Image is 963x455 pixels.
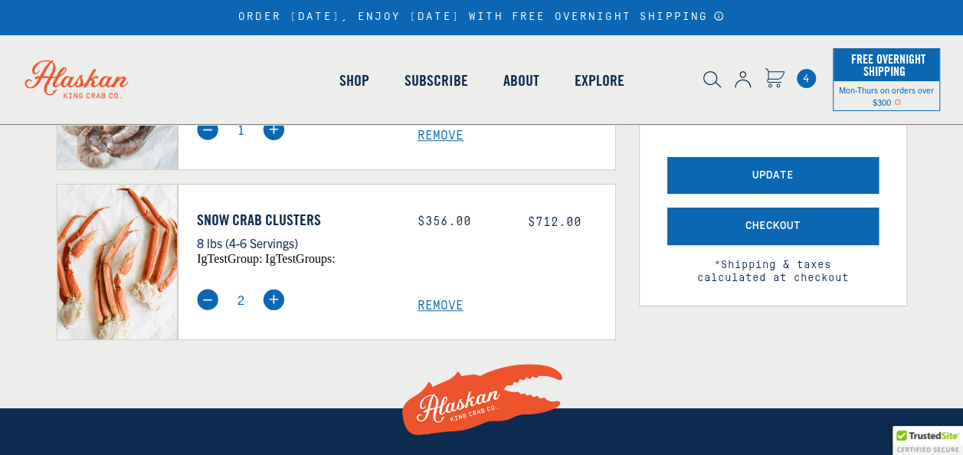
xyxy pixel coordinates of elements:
[745,220,801,233] span: Checkout
[265,252,335,265] span: igTestGroups:
[735,71,751,88] img: account
[418,129,615,143] a: Remove
[322,37,387,124] a: Shop
[238,11,725,24] div: ORDER [DATE], ENJOY [DATE] WITH FREE OVERNIGHT SHIPPING
[765,68,784,90] a: Cart
[387,37,486,124] a: Subscribe
[197,289,218,310] img: minus
[8,43,146,115] img: Alaskan King Crab Co. logo
[486,37,557,124] a: About
[197,252,262,265] span: igTestGroup:
[752,169,794,182] span: Update
[667,245,879,285] span: *Shipping & taxes calculated at checkout
[398,346,566,454] img: Alaskan King Crab Co. Logo
[197,233,395,253] p: 8 lbs (4-6 Servings)
[197,211,395,229] a: Snow Crab Clusters
[703,71,721,88] img: search
[893,426,963,455] div: Trusted Site Badge
[797,69,816,88] a: Cart
[57,185,178,339] img: Snow Crab Clusters - 8 lbs (4-6 Servings)
[263,119,284,140] img: plus
[418,214,505,229] div: $356.00
[847,47,925,83] span: Free Overnight Shipping
[713,11,725,21] a: Announcement Bar Modal
[263,289,284,310] img: plus
[528,215,581,229] span: $712.00
[797,69,816,88] span: 4
[667,208,879,245] button: Checkout
[667,157,879,195] button: Update
[557,37,642,124] a: Explore
[894,97,901,107] span: Shipping Notice Icon
[197,119,218,140] img: minus
[418,299,615,313] a: Remove
[839,84,934,107] span: Mon-Thurs on orders over $300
